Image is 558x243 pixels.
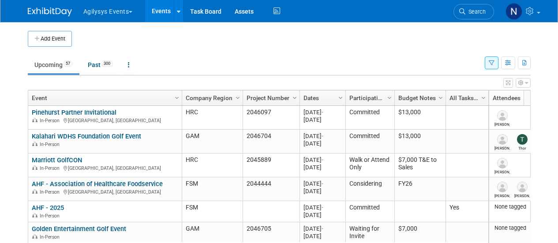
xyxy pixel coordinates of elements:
div: [GEOGRAPHIC_DATA], [GEOGRAPHIC_DATA] [32,188,178,195]
a: Kalahari WDHS Foundation Golf Event [32,132,141,140]
div: Russell Carlson [494,168,510,174]
a: Dates [303,90,340,105]
td: Walk or Attend Only [345,153,394,177]
span: Column Settings [480,94,487,101]
td: Committed [345,130,394,153]
span: - [322,180,323,187]
div: None tagged [492,203,554,210]
div: [GEOGRAPHIC_DATA], [GEOGRAPHIC_DATA] [32,116,178,124]
div: [DATE] [303,232,341,240]
div: [GEOGRAPHIC_DATA], [GEOGRAPHIC_DATA] [32,164,178,172]
a: Company Region [186,90,237,105]
div: [DATE] [303,204,341,211]
img: In-Person Event [32,165,37,170]
img: Natalie Morin [506,3,522,20]
td: $7,000 T&E to Sales [394,153,446,177]
span: 300 [101,60,113,67]
a: Participation [349,90,389,105]
div: [DATE] [303,140,341,147]
img: Tim Hansen [497,110,508,121]
a: Project Number [247,90,294,105]
div: Thor Hansen [514,145,530,150]
a: AHF - Association of Healthcare Foodservice [32,180,163,188]
div: [DATE] [303,116,341,123]
div: Ryan Litsey [494,145,510,150]
td: 2045889 [243,153,300,177]
span: In-Person [40,165,62,171]
div: [DATE] [303,156,341,164]
a: Column Settings [479,90,488,104]
a: Search [453,4,494,19]
img: ExhibitDay [28,7,72,16]
td: FY26 [394,177,446,201]
div: Tim Hansen [494,121,510,127]
div: [DATE] [303,225,341,232]
td: 2046097 [243,106,300,130]
div: [DATE] [303,180,341,187]
td: HRC [182,106,243,130]
span: In-Person [40,234,62,240]
div: [DATE] [303,211,341,219]
span: Column Settings [386,94,393,101]
img: Russell Carlson [497,158,508,168]
a: Past300 [81,56,120,73]
div: [DATE] [303,108,341,116]
img: In-Person Event [32,118,37,122]
td: Committed [345,201,394,222]
span: Column Settings [291,94,298,101]
img: In-Person Event [32,189,37,194]
td: FSM [182,201,243,222]
a: Pinehurst Partner Invitational [32,108,116,116]
span: - [322,157,323,163]
a: Column Settings [290,90,300,104]
a: All Tasks Complete [449,90,483,105]
img: In-Person Event [32,142,37,146]
img: Thor Hansen [517,134,528,145]
div: [DATE] [303,164,341,171]
a: Golden Entertainment Golf Event [32,225,126,233]
span: Column Settings [337,94,344,101]
span: Column Settings [173,94,180,101]
a: Column Settings [436,90,446,104]
a: Column Settings [233,90,243,104]
td: 2044444 [243,177,300,201]
img: Ryan Litsey [497,134,508,145]
td: Committed [345,106,394,130]
a: Marriott GolfCON [32,156,82,164]
a: Budget Notes [398,90,440,105]
span: Column Settings [437,94,444,101]
a: Event [32,90,176,105]
a: Column Settings [385,90,394,104]
td: Yes [446,201,488,222]
div: [DATE] [303,132,341,140]
td: GAM [182,130,243,153]
td: 2046704 [243,130,300,153]
td: FSM [182,177,243,201]
td: $13,000 [394,106,446,130]
a: Attendees [493,90,551,105]
td: $13,000 [394,130,446,153]
span: In-Person [40,213,62,219]
span: 57 [63,60,73,67]
img: In-Person Event [32,234,37,239]
span: Column Settings [234,94,241,101]
div: Robert Blackwell [494,192,510,198]
span: - [322,133,323,139]
button: Add Event [28,31,72,47]
span: Search [465,8,486,15]
a: Column Settings [172,90,182,104]
span: In-Person [40,118,62,123]
span: - [322,225,323,232]
a: Column Settings [336,90,345,104]
td: Considering [345,177,394,201]
a: Upcoming57 [28,56,79,73]
div: Robert Mungary [514,192,530,198]
span: - [322,204,323,211]
span: In-Person [40,142,62,147]
td: HRC [182,153,243,177]
img: Robert Mungary [517,182,528,192]
span: In-Person [40,189,62,195]
div: None tagged [492,224,554,232]
img: In-Person Event [32,213,37,217]
span: - [322,109,323,116]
